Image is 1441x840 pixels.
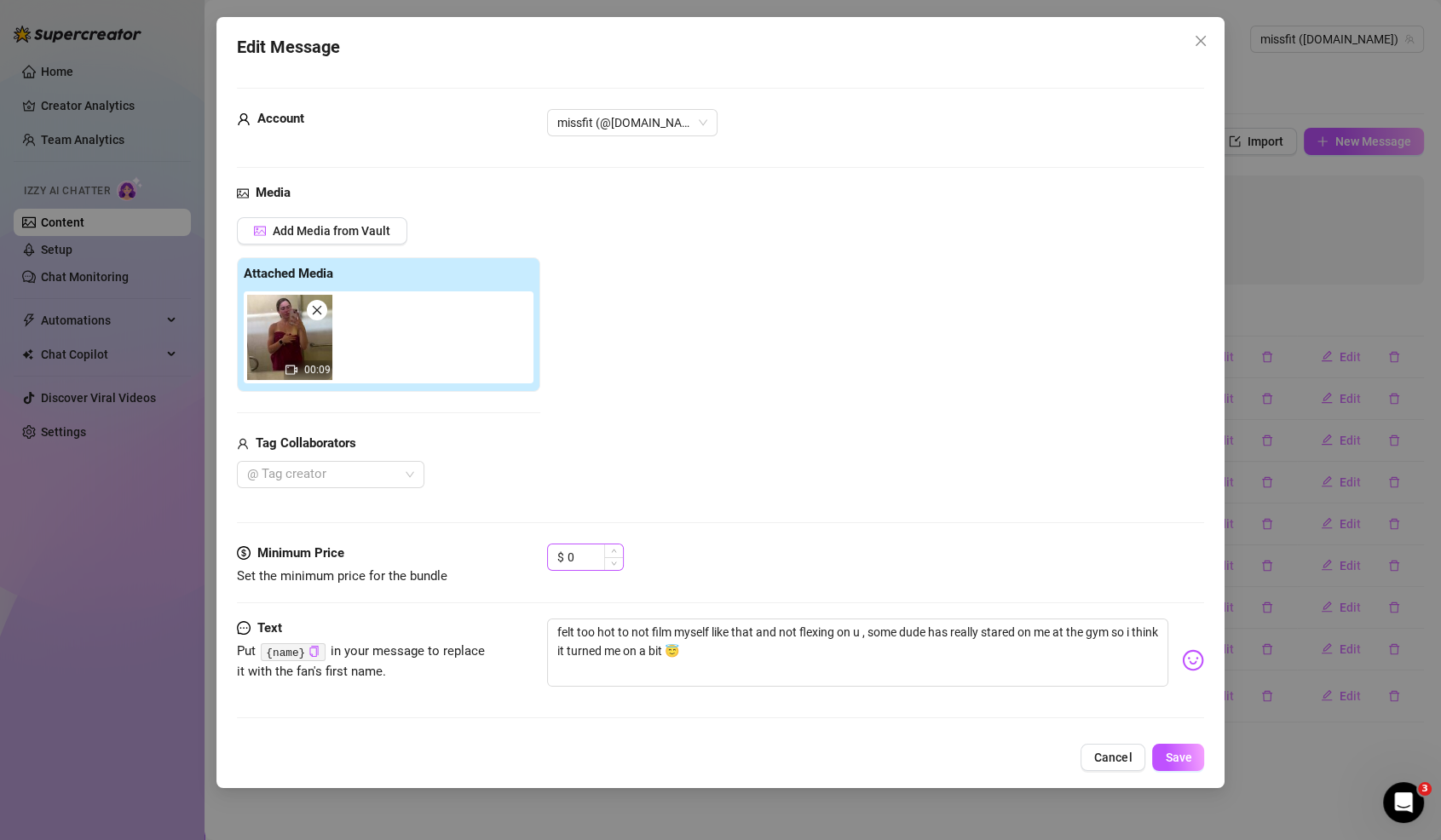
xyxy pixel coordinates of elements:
[257,545,344,561] strong: Minimum Price
[1152,744,1204,771] button: Save
[1081,744,1145,771] button: Cancel
[611,548,617,554] span: up
[547,618,1169,687] textarea: felt too hot to not film myself like that and not flexing on u , some dude has really stared on m...
[604,544,623,557] span: Increase Value
[257,111,304,126] strong: Account
[237,643,486,679] span: Put in your message to replace it with the fan's first name.
[611,561,617,567] span: down
[273,224,390,238] span: Add Media from Vault
[247,295,332,380] img: media
[254,225,266,237] span: picture
[256,435,356,451] strong: Tag Collaborators
[1187,27,1214,55] button: Close
[256,185,291,200] strong: Media
[257,620,282,636] strong: Text
[261,643,325,661] code: {name}
[1182,649,1204,671] img: svg%3e
[237,34,340,60] span: Edit Message
[1165,751,1191,764] span: Save
[311,304,323,316] span: close
[237,544,251,564] span: dollar
[237,568,447,584] span: Set the minimum price for the bundle
[1187,34,1214,48] span: Close
[237,183,249,204] span: picture
[244,266,333,281] strong: Attached Media
[1418,782,1432,796] span: 3
[557,110,707,135] span: missfit (@miss.fit)
[604,557,623,570] span: Decrease Value
[1094,751,1132,764] span: Cancel
[1383,782,1424,823] iframe: Intercom live chat
[237,434,249,454] span: user
[1194,34,1208,48] span: close
[247,295,332,380] div: 00:09
[237,618,251,639] span: message
[304,364,331,376] span: 00:09
[308,645,320,658] button: Click to Copy
[285,364,297,376] span: video-camera
[237,109,251,129] span: user
[308,646,320,657] span: copy
[237,217,407,245] button: Add Media from Vault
